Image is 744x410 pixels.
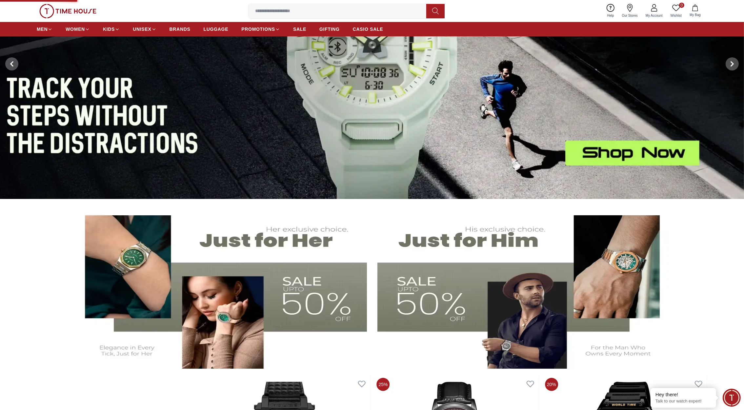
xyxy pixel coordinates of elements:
button: My Bag [686,3,705,19]
p: Talk to our watch expert! [655,399,711,404]
img: Women's Watches Banner [73,205,367,369]
div: Hey there! [655,391,711,398]
a: LUGGAGE [204,23,229,35]
span: MEN [37,26,48,32]
span: 25% [377,378,390,391]
a: WOMEN [66,23,90,35]
a: Help [603,3,618,19]
a: KIDS [103,23,120,35]
span: Wishlist [668,13,684,18]
span: SALE [293,26,306,32]
span: GIFTING [319,26,340,32]
a: Our Stores [618,3,642,19]
span: WOMEN [66,26,85,32]
a: UNISEX [133,23,156,35]
a: 0Wishlist [667,3,686,19]
span: Our Stores [619,13,640,18]
a: PROMOTIONS [241,23,280,35]
img: Men's Watches Banner [377,205,671,369]
a: BRANDS [170,23,191,35]
span: LUGGAGE [204,26,229,32]
a: CASIO SALE [353,23,383,35]
span: 20% [545,378,558,391]
span: My Bag [687,12,703,17]
span: Help [605,13,617,18]
a: MEN [37,23,52,35]
a: SALE [293,23,306,35]
span: PROMOTIONS [241,26,275,32]
span: 0 [679,3,684,8]
span: UNISEX [133,26,151,32]
a: GIFTING [319,23,340,35]
img: ... [39,4,96,18]
span: BRANDS [170,26,191,32]
span: KIDS [103,26,115,32]
span: My Account [643,13,665,18]
span: CASIO SALE [353,26,383,32]
div: Chat Widget [723,389,741,407]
